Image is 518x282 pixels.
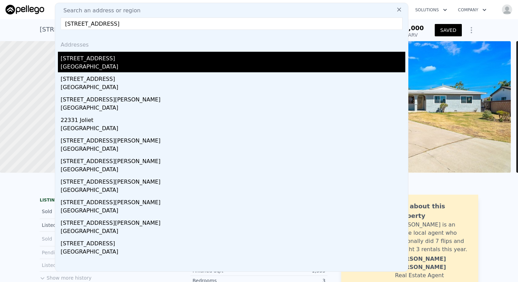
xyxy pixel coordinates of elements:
div: [GEOGRAPHIC_DATA] [61,186,405,196]
div: [GEOGRAPHIC_DATA] [61,104,405,113]
div: Real Estate Agent [395,271,444,280]
div: Addresses [58,35,405,52]
div: [STREET_ADDRESS][PERSON_NAME] [61,216,405,227]
button: Show more history [40,272,91,281]
div: LISTING & SALE HISTORY [40,197,177,204]
div: [GEOGRAPHIC_DATA] [61,248,405,257]
img: avatar [502,4,513,15]
button: Company [453,4,492,16]
div: [GEOGRAPHIC_DATA] [61,207,405,216]
div: [STREET_ADDRESS][PERSON_NAME] [61,196,405,207]
div: Sold [42,234,103,243]
div: 22331 Joliet [61,113,405,124]
div: [STREET_ADDRESS][PERSON_NAME] [61,155,405,165]
div: [STREET_ADDRESS] [61,237,405,248]
button: Show Options [465,23,478,37]
img: Sale: 166486730 Parcel: 63750790 [313,41,511,173]
div: [GEOGRAPHIC_DATA] [61,145,405,155]
div: [GEOGRAPHIC_DATA] [61,83,405,93]
img: Pellego [5,5,44,14]
div: Pending [42,249,103,256]
button: Solutions [410,4,453,16]
div: [STREET_ADDRESS] , [GEOGRAPHIC_DATA] , CA 92843 [40,25,204,34]
div: [STREET_ADDRESS][PERSON_NAME] [61,93,405,104]
div: Listed [42,222,103,229]
div: Listed [42,262,103,269]
div: [GEOGRAPHIC_DATA] [61,63,405,72]
div: [PERSON_NAME] is an active local agent who personally did 7 flips and bought 3 rentals this year. [395,221,471,254]
div: [GEOGRAPHIC_DATA] [61,227,405,237]
div: [STREET_ADDRESS][PERSON_NAME] [61,175,405,186]
input: Enter an address, city, region, neighborhood or zip code [61,17,403,30]
div: [GEOGRAPHIC_DATA] [61,165,405,175]
span: Search an address or region [58,7,140,15]
div: [GEOGRAPHIC_DATA] [61,124,405,134]
div: Ask about this property [395,201,471,221]
div: Sold [42,207,103,216]
div: [STREET_ADDRESS] [61,72,405,83]
button: SAVED [435,24,462,36]
div: [STREET_ADDRESS] [61,52,405,63]
div: [PERSON_NAME] [PERSON_NAME] [395,255,471,271]
div: [STREET_ADDRESS][PERSON_NAME] [61,134,405,145]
